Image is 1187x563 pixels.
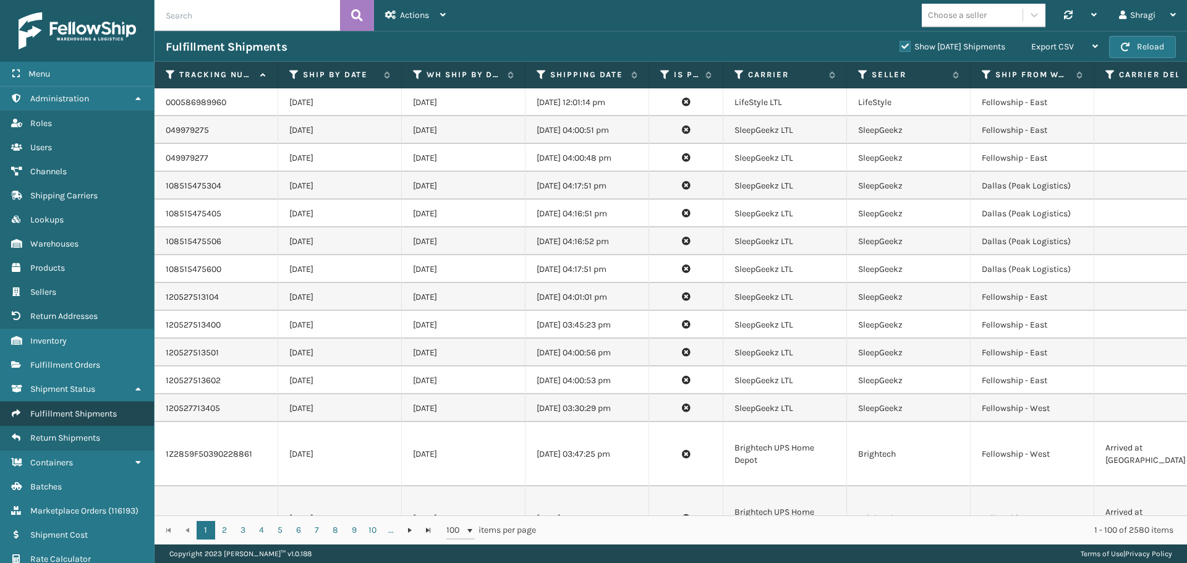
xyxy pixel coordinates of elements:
td: [DATE] [278,144,402,172]
td: Brightech UPS Home Depot [723,486,847,551]
a: 1 [197,521,215,540]
td: SleepGeekz LTL [723,227,847,255]
td: SleepGeekz LTL [723,255,847,283]
td: SleepGeekz [847,339,971,366]
span: Shipment Cost [30,530,88,540]
td: SleepGeekz LTL [723,172,847,200]
td: LifeStyle [847,88,971,116]
td: [DATE] [402,227,525,255]
a: 2 [215,521,234,540]
h3: Fulfillment Shipments [166,40,287,54]
span: 100 [446,524,465,536]
td: 108515475600 [155,255,278,283]
td: [DATE] [402,486,525,551]
label: Seller [872,69,947,80]
td: [DATE] 03:47:25 pm [525,422,649,486]
td: SleepGeekz [847,311,971,339]
span: Go to the last page [423,525,433,535]
td: 108515475506 [155,227,278,255]
span: Shipping Carriers [30,190,98,201]
td: [DATE] [278,88,402,116]
td: SleepGeekz LTL [723,366,847,394]
td: 108515475405 [155,200,278,227]
td: [DATE] [402,144,525,172]
td: [DATE] 04:00:48 pm [525,144,649,172]
span: Fulfillment Shipments [30,408,117,419]
td: SleepGeekz LTL [723,144,847,172]
td: SleepGeekz LTL [723,339,847,366]
td: 000586989960 [155,88,278,116]
td: Brightech UPS Home Depot [723,422,847,486]
p: Copyright 2023 [PERSON_NAME]™ v 1.0.188 [169,544,312,563]
td: SleepGeekz LTL [723,200,847,227]
td: 049979277 [155,144,278,172]
span: Return Shipments [30,433,100,443]
span: Shipment Status [30,384,95,394]
span: Menu [28,69,50,79]
td: Fellowship - East [971,366,1094,394]
td: 1Z2859F50390265937 [155,486,278,551]
td: 120527513501 [155,339,278,366]
td: [DATE] [278,227,402,255]
td: [DATE] [278,394,402,422]
td: LifeStyle LTL [723,88,847,116]
span: Fulfillment Orders [30,360,100,370]
td: SleepGeekz [847,144,971,172]
td: [DATE] [402,200,525,227]
td: SleepGeekz [847,366,971,394]
td: [DATE] 04:00:53 pm [525,366,649,394]
span: items per page [446,521,537,540]
td: [DATE] [278,422,402,486]
td: 120527513602 [155,366,278,394]
span: ( 116193 ) [108,506,138,516]
td: [DATE] [278,486,402,551]
td: SleepGeekz [847,227,971,255]
td: [DATE] [402,172,525,200]
td: [DATE] [278,255,402,283]
td: Dallas (Peak Logistics) [971,172,1094,200]
div: | [1081,544,1172,563]
td: [DATE] [402,283,525,311]
td: 120527513104 [155,283,278,311]
td: [DATE] [278,283,402,311]
span: Actions [400,10,429,20]
label: Ship By Date [303,69,378,80]
span: Sellers [30,287,56,297]
td: Fellowship - East [971,116,1094,144]
span: Products [30,263,65,273]
td: [DATE] [278,200,402,227]
td: 1Z2859F50390228861 [155,422,278,486]
td: [DATE] [402,311,525,339]
td: Fellowship - East [971,88,1094,116]
td: Dallas (Peak Logistics) [971,227,1094,255]
td: SleepGeekz [847,200,971,227]
td: SleepGeekz [847,394,971,422]
td: Fellowship - East [971,144,1094,172]
td: SleepGeekz LTL [723,283,847,311]
td: Brightech [847,422,971,486]
a: 8 [326,521,345,540]
td: [DATE] [402,422,525,486]
td: SleepGeekz [847,283,971,311]
td: Fellowship - East [971,311,1094,339]
a: Terms of Use [1081,549,1123,558]
img: logo [19,12,136,49]
span: Marketplace Orders [30,506,106,516]
td: Fellowship - West [971,422,1094,486]
td: [DATE] [278,366,402,394]
td: SleepGeekz [847,255,971,283]
td: 049979275 [155,116,278,144]
label: WH Ship By Date [427,69,501,80]
a: Go to the last page [419,521,438,540]
td: [DATE] 12:01:14 pm [525,88,649,116]
span: Inventory [30,336,67,346]
a: 9 [345,521,364,540]
td: 120527713405 [155,394,278,422]
td: 108515475304 [155,172,278,200]
span: Lookups [30,214,64,225]
td: Fellowship - East [971,339,1094,366]
label: Carrier [748,69,823,80]
td: [DATE] 04:00:51 pm [525,116,649,144]
td: [DATE] [278,172,402,200]
div: 1 - 100 of 2580 items [553,524,1173,536]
